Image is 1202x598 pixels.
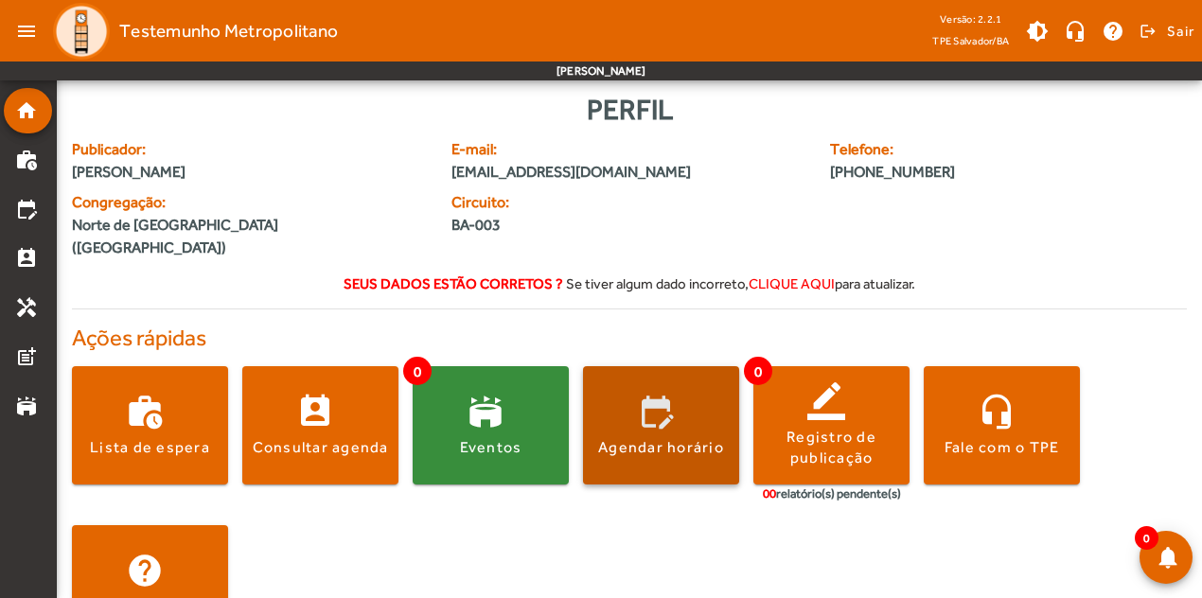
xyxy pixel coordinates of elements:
span: Telefone: [830,138,1092,161]
strong: Seus dados estão corretos ? [344,275,563,291]
div: Agendar horário [598,437,724,458]
span: Circuito: [451,191,618,214]
span: [PERSON_NAME] [72,161,429,184]
span: Publicador: [72,138,429,161]
div: Registro de publicação [753,427,910,469]
a: Testemunho Metropolitano [45,3,338,60]
span: [EMAIL_ADDRESS][DOMAIN_NAME] [451,161,808,184]
div: Perfil [72,88,1187,131]
span: clique aqui [749,275,835,291]
button: Consultar agenda [242,366,398,484]
mat-icon: menu [8,12,45,50]
div: Versão: 2.2.1 [932,8,1009,31]
mat-icon: work_history [15,149,38,171]
button: Lista de espera [72,366,228,484]
button: Fale com o TPE [924,366,1080,484]
h4: Ações rápidas [72,325,1187,352]
span: 0 [744,357,772,385]
span: Norte de [GEOGRAPHIC_DATA] ([GEOGRAPHIC_DATA]) [72,214,429,259]
button: Eventos [413,366,569,484]
span: BA-003 [451,214,618,237]
button: Sair [1137,17,1194,45]
span: TPE Salvador/BA [932,31,1009,50]
div: Lista de espera [90,437,210,458]
mat-icon: edit_calendar [15,198,38,220]
div: Fale com o TPE [945,437,1060,458]
span: Se tiver algum dado incorreto, para atualizar. [566,275,915,291]
img: Logo TPE [53,3,110,60]
span: E-mail: [451,138,808,161]
button: Agendar horário [583,366,739,484]
span: 0 [1135,526,1158,550]
span: 00 [763,486,776,501]
span: Sair [1167,16,1194,46]
span: Congregação: [72,191,429,214]
mat-icon: home [15,99,38,122]
button: Registro de publicação [753,366,910,484]
div: relatório(s) pendente(s) [763,484,901,503]
span: [PHONE_NUMBER] [830,161,1092,184]
div: Consultar agenda [253,437,389,458]
mat-icon: post_add [15,345,38,368]
div: Eventos [460,437,522,458]
mat-icon: perm_contact_calendar [15,247,38,270]
span: Testemunho Metropolitano [119,16,338,46]
mat-icon: handyman [15,296,38,319]
mat-icon: stadium [15,395,38,417]
span: 0 [403,357,432,385]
